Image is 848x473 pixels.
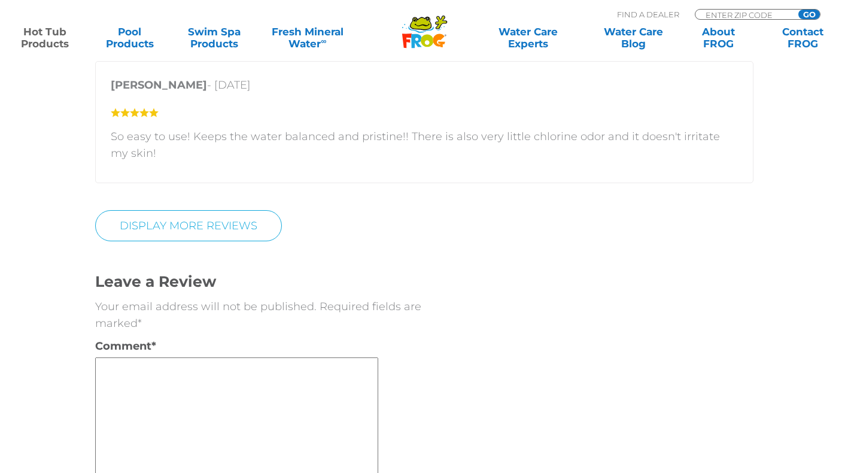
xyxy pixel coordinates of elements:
a: Water CareBlog [601,26,667,50]
a: DISPLAY MORE REVIEWS [95,210,282,241]
h3: Leave a Review [95,271,424,292]
p: - [DATE] [111,77,738,99]
a: Water CareExperts [475,26,582,50]
input: Zip Code Form [704,10,785,20]
label: Comment [95,338,181,354]
p: Find A Dealer [617,9,679,20]
input: GO [798,10,820,19]
span: Required fields are marked [95,300,421,330]
a: PoolProducts [97,26,163,50]
strong: [PERSON_NAME] [111,78,207,92]
a: Fresh MineralWater∞ [266,26,349,50]
a: ContactFROG [770,26,836,50]
p: So easy to use! Keeps the water balanced and pristine!! There is also very little chlorine odor a... [111,128,738,162]
a: AboutFROG [685,26,751,50]
sup: ∞ [321,37,326,46]
a: Swim SpaProducts [181,26,247,50]
a: Hot TubProducts [12,26,78,50]
span: Your email address will not be published. [95,300,317,313]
